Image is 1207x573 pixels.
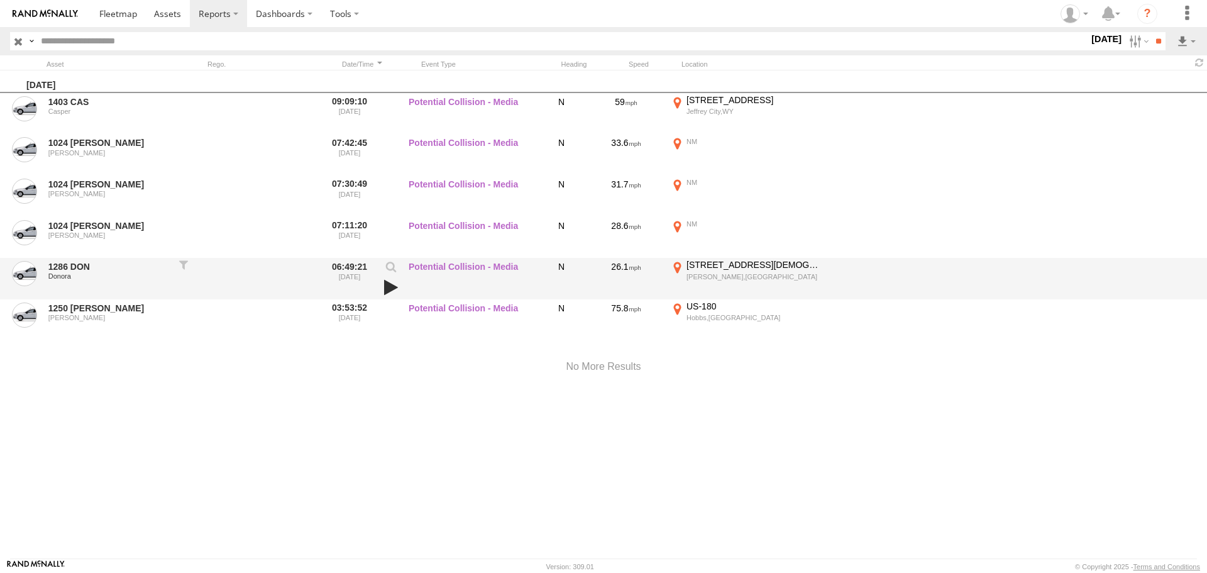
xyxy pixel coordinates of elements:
[539,259,583,298] div: N
[588,94,664,133] div: 59
[409,136,534,175] label: Potential Collision - Media
[669,218,826,257] label: Click to View Event Location
[686,313,824,322] div: Hobbs,[GEOGRAPHIC_DATA]
[338,60,386,69] div: Click to Sort
[1137,4,1157,24] i: ?
[1176,32,1197,50] label: Export results as...
[686,94,824,106] div: [STREET_ADDRESS]
[326,94,373,133] label: 09:09:10 [DATE]
[539,177,583,216] div: N
[48,96,170,108] a: 1403 CAS
[686,220,824,228] div: NM
[1133,563,1200,570] a: Terms and Conditions
[380,279,402,296] a: View Attached Media (Video)
[409,301,534,340] label: Potential Collision - Media
[48,303,170,314] a: 1250 [PERSON_NAME]
[48,220,170,231] a: 1024 [PERSON_NAME]
[1075,563,1200,570] div: © Copyright 2025 -
[326,259,373,298] label: 06:49:21 [DATE]
[409,177,534,216] label: Potential Collision - Media
[326,218,373,257] label: 07:11:20 [DATE]
[588,177,664,216] div: 31.7
[686,272,824,281] div: [PERSON_NAME],[GEOGRAPHIC_DATA]
[1192,57,1207,69] span: Refresh
[669,94,826,133] label: Click to View Event Location
[326,136,373,175] label: 07:42:45 [DATE]
[409,94,534,133] label: Potential Collision - Media
[326,177,373,216] label: 07:30:49 [DATE]
[686,107,824,116] div: Jeffrey City,WY
[539,94,583,133] div: N
[48,190,170,197] div: [PERSON_NAME]
[1056,4,1093,23] div: Randy Yohe
[48,108,170,115] div: Casper
[588,218,664,257] div: 28.6
[409,218,534,257] label: Potential Collision - Media
[1089,32,1124,46] label: [DATE]
[686,137,824,146] div: NM
[588,301,664,340] div: 75.8
[588,136,664,175] div: 33.6
[13,9,78,18] img: rand-logo.svg
[546,563,594,570] div: Version: 309.01
[539,218,583,257] div: N
[48,231,170,239] div: [PERSON_NAME]
[380,261,402,279] label: View Event Parameters
[669,301,826,340] label: Click to View Event Location
[686,259,824,270] div: [STREET_ADDRESS][DEMOGRAPHIC_DATA]
[177,259,190,298] div: Filter to this asset's events
[48,179,170,190] a: 1024 [PERSON_NAME]
[686,301,824,312] div: US-180
[539,136,583,175] div: N
[48,261,170,272] a: 1286 DON
[539,301,583,340] div: N
[1124,32,1151,50] label: Search Filter Options
[409,259,534,298] label: Potential Collision - Media
[686,178,824,187] div: NM
[326,301,373,340] label: 03:53:52 [DATE]
[669,136,826,175] label: Click to View Event Location
[48,137,170,148] a: 1024 [PERSON_NAME]
[7,560,65,573] a: Visit our Website
[26,32,36,50] label: Search Query
[588,259,664,298] div: 26.1
[48,314,170,321] div: [PERSON_NAME]
[669,259,826,298] label: Click to View Event Location
[48,272,170,280] div: Donora
[48,149,170,157] div: [PERSON_NAME]
[669,177,826,216] label: Click to View Event Location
